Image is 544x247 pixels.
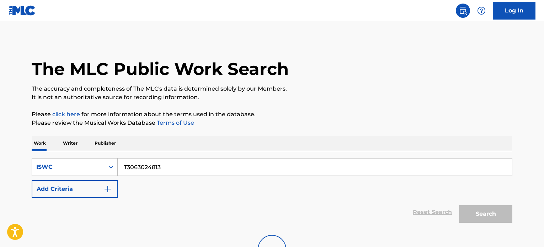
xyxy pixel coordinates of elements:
[61,136,80,151] p: Writer
[32,119,512,127] p: Please review the Musical Works Database
[32,58,289,80] h1: The MLC Public Work Search
[52,111,80,118] a: click here
[32,180,118,198] button: Add Criteria
[32,110,512,119] p: Please for more information about the terms used in the database.
[32,93,512,102] p: It is not an authoritative source for recording information.
[36,163,100,171] div: ISWC
[32,136,48,151] p: Work
[155,119,194,126] a: Terms of Use
[474,4,489,18] div: Help
[103,185,112,193] img: 9d2ae6d4665cec9f34b9.svg
[92,136,118,151] p: Publisher
[493,2,535,20] a: Log In
[32,158,512,226] form: Search Form
[477,6,486,15] img: help
[9,5,36,16] img: MLC Logo
[456,4,470,18] a: Public Search
[459,6,467,15] img: search
[508,213,544,247] iframe: Chat Widget
[32,85,512,93] p: The accuracy and completeness of The MLC's data is determined solely by our Members.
